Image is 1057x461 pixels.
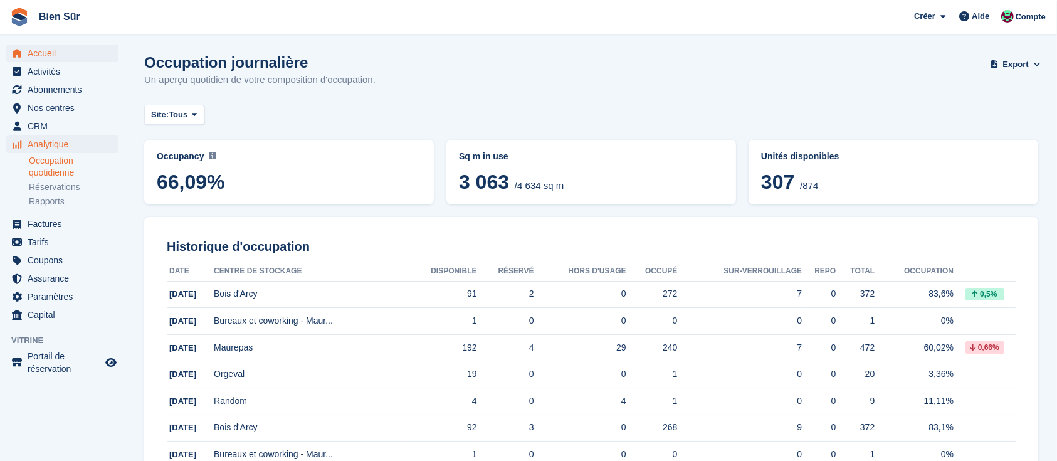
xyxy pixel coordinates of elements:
span: Sq m in use [459,151,508,161]
h1: Occupation journalière [144,54,376,71]
td: 0 [534,308,626,335]
span: Nos centres [28,99,103,117]
a: menu [6,99,118,117]
td: 19 [404,361,477,388]
a: Boutique d'aperçu [103,355,118,370]
td: 4 [477,334,534,361]
div: 0 [677,314,802,327]
td: 372 [836,415,875,442]
span: 66,09% [157,171,421,193]
span: Assurance [28,270,103,287]
p: Un aperçu quotidien de votre composition d'occupation. [144,73,376,87]
td: 3 [477,415,534,442]
td: 472 [836,334,875,361]
div: 7 [677,341,802,354]
span: /874 [800,180,818,191]
div: 0 [802,368,836,381]
th: Occupation [875,262,954,282]
span: Site: [151,109,169,121]
div: 0 [626,314,678,327]
span: [DATE] [169,343,196,352]
td: 60,02% [875,334,954,361]
span: Analytique [28,135,103,153]
td: 0 [477,308,534,335]
div: 268 [626,421,678,434]
th: Occupé [626,262,678,282]
abbr: Current percentage of sq m occupied [157,150,421,163]
a: menu [6,45,118,62]
a: menu [6,350,118,375]
td: 3,36% [875,361,954,388]
td: 4 [534,388,626,415]
div: 240 [626,341,678,354]
th: Repo [802,262,836,282]
span: Occupancy [157,151,204,161]
td: 372 [836,281,875,308]
td: 0% [875,308,954,335]
div: 0 [677,448,802,461]
th: Total [836,262,875,282]
td: 192 [404,334,477,361]
td: 29 [534,334,626,361]
div: 0,66% [965,341,1004,354]
span: Export [1003,58,1029,71]
td: 92 [404,415,477,442]
td: 0 [534,281,626,308]
button: Site: Tous [144,105,204,125]
span: [DATE] [169,423,196,432]
a: menu [6,288,118,305]
td: 9 [836,388,875,415]
span: CRM [28,117,103,135]
div: 9 [677,421,802,434]
a: Réservations [29,181,118,193]
td: 11,11% [875,388,954,415]
td: 83,6% [875,281,954,308]
a: menu [6,135,118,153]
span: Abonnements [28,81,103,98]
span: Capital [28,306,103,324]
button: Export [993,54,1038,75]
th: Hors d'usage [534,262,626,282]
span: [DATE] [169,289,196,299]
td: 20 [836,361,875,388]
td: 0 [534,361,626,388]
a: menu [6,81,118,98]
div: 1 [626,368,678,381]
h2: Historique d'occupation [167,240,1016,254]
th: Date [167,262,214,282]
abbr: Current breakdown of sq m occupied [459,150,723,163]
th: Sur-verrouillage [677,262,802,282]
span: Paramètres [28,288,103,305]
td: Bureaux et coworking - Maur... [214,308,404,335]
a: menu [6,252,118,269]
td: 4 [404,388,477,415]
div: 0 [626,448,678,461]
span: 307 [761,171,794,193]
td: 2 [477,281,534,308]
div: 0 [677,395,802,408]
span: [DATE] [169,396,196,406]
td: 1 [836,308,875,335]
a: Bien Sûr [34,6,85,27]
span: Tarifs [28,233,103,251]
span: Accueil [28,45,103,62]
span: Activités [28,63,103,80]
span: [DATE] [169,450,196,459]
div: 0 [802,448,836,461]
span: Coupons [28,252,103,269]
a: menu [6,233,118,251]
span: Tous [169,109,187,121]
div: 0 [802,341,836,354]
div: 0 [802,287,836,300]
a: menu [6,306,118,324]
td: 0 [477,361,534,388]
a: menu [6,117,118,135]
div: 0 [802,314,836,327]
td: Orgeval [214,361,404,388]
div: 0 [802,421,836,434]
td: 1 [404,308,477,335]
img: icon-info-grey-7440780725fd019a000dd9b08b2336e03edf1995a4989e88bcd33f0948082b44.svg [209,152,216,159]
span: Compte [1016,11,1046,23]
span: Unités disponibles [761,151,839,161]
td: 0 [534,415,626,442]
